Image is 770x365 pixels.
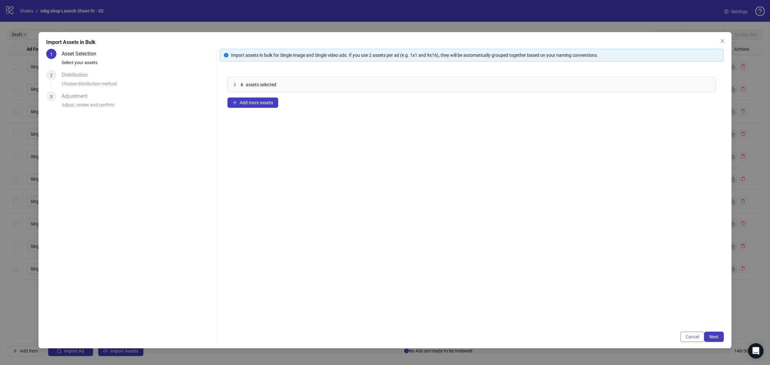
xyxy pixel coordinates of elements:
div: Choose distribution method [62,80,214,91]
span: 6 [241,81,243,88]
div: 6assets selected [228,77,716,92]
button: Add more assets [227,98,278,108]
div: Adjust, review and confirm [62,101,214,112]
span: Add more assets [240,100,273,105]
div: Import Assets in Bulk [46,38,724,46]
span: Next [709,334,719,339]
div: Asset Selection [62,49,101,59]
span: assets selected [246,81,276,88]
button: Close [717,36,728,46]
span: 1 [50,52,53,57]
div: Select your assets [62,59,214,70]
span: plus [233,100,237,105]
div: Open Intercom Messenger [748,343,764,359]
span: 2 [50,73,53,78]
span: Cancel [686,334,699,339]
button: Cancel [680,332,704,342]
span: 3 [50,94,53,99]
div: Import assets in bulk for Single image and Single video ads. If you use 2 assets per ad (e.g. 1x1... [231,52,720,59]
span: info-circle [224,53,228,57]
span: close [720,38,725,44]
span: collapsed [233,83,237,87]
button: Next [704,332,724,342]
div: Adjustment [62,91,93,101]
div: Distribution [62,70,93,80]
